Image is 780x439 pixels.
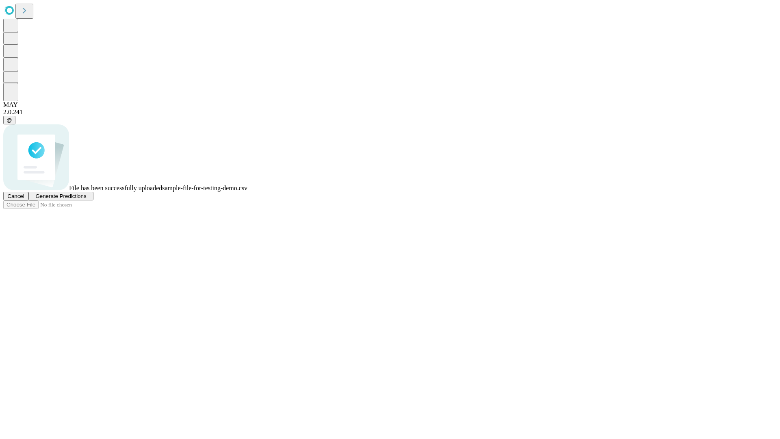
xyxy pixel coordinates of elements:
span: sample-file-for-testing-demo.csv [162,185,247,191]
div: 2.0.241 [3,109,777,116]
span: File has been successfully uploaded [69,185,162,191]
button: Generate Predictions [28,192,93,200]
span: Cancel [7,193,24,199]
div: MAY [3,101,777,109]
button: @ [3,116,15,124]
button: Cancel [3,192,28,200]
span: Generate Predictions [35,193,86,199]
span: @ [6,117,12,123]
